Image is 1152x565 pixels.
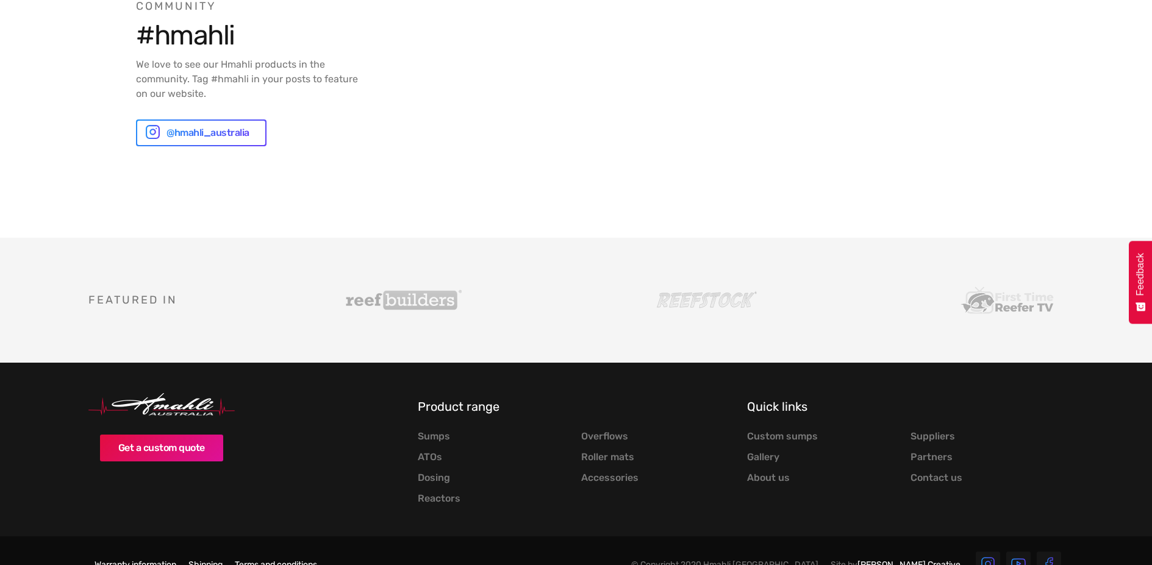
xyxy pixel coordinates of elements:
[747,399,1064,414] h5: Quick links
[100,435,223,461] a: Get a custom quote
[418,451,442,463] a: ATOs
[418,430,450,442] a: Sumps
[747,430,818,442] a: Custom sumps
[747,472,790,484] a: About us
[418,472,450,484] a: Dosing
[911,430,955,442] a: Suppliers
[581,451,634,463] a: Roller mats
[88,393,235,416] img: Hmahli Australia Logo
[581,430,628,442] a: Overflows
[418,492,460,505] a: Reactors
[948,286,1064,314] img: First Time Reefer TV
[346,290,462,311] img: Reef Builders
[911,451,953,463] a: Partners
[1129,241,1152,324] button: Feedback - Show survey
[1135,253,1146,296] span: Feedback
[136,57,365,101] p: We love to see our Hmahli products in the community. Tag #hmahli in your posts to feature on our ...
[88,294,328,307] h5: Featured in
[136,19,365,51] h5: #hmahli
[581,472,639,484] a: Accessories
[136,119,267,146] a: @hmahli_australia
[418,399,735,414] h5: Product range
[647,290,763,311] img: Reefstock
[747,451,779,463] a: Gallery
[166,126,249,140] div: @hmahli_australia
[911,472,962,484] a: Contact us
